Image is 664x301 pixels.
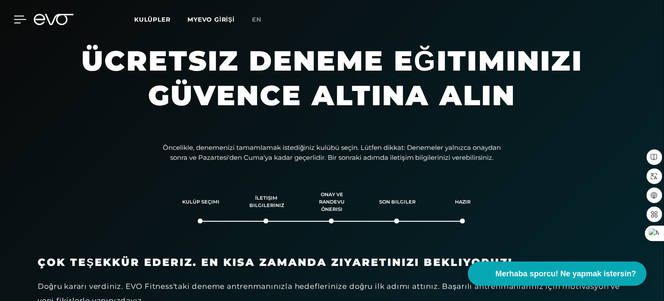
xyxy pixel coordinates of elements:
[163,143,501,162] font: Öncelikle, denemenizi tamamlamak istediğiniz kulübü seçin. Lütfen dikkat: Denemeler yalnızca onay...
[252,16,261,23] font: en
[252,15,272,25] a: en
[134,16,170,23] font: Kulüpler
[38,256,513,269] font: Çok teşekkür ederiz. En kısa zamanda ziyaretinizi bekliyoruz!
[468,262,647,286] button: Merhaba sporcu! Ne yapmak istersin?
[81,44,583,112] font: Ücretsiz deneme eğitiminizi güvence altına alın
[134,15,187,23] a: Kulüpler
[187,16,235,23] a: MYEVO GİRİŞİ
[496,269,636,278] font: Merhaba sporcu! Ne yapmak istersin?
[182,199,219,205] font: Kulüp seçimi
[379,199,416,205] font: Son bilgiler
[455,199,471,205] font: Hazır
[249,195,284,208] font: İletişim bilgileriniz
[319,191,345,212] font: Onay ve randevu önerisi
